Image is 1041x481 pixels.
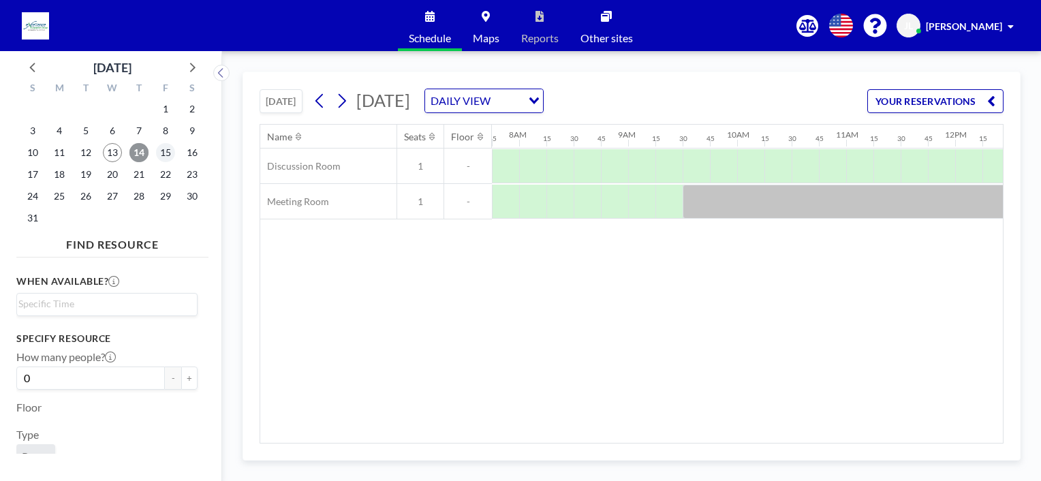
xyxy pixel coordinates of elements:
[46,80,73,98] div: M
[129,143,149,162] span: Thursday, August 14, 2025
[16,232,208,251] h4: FIND RESOURCE
[20,80,46,98] div: S
[156,187,175,206] span: Friday, August 29, 2025
[570,134,578,143] div: 30
[23,165,42,184] span: Sunday, August 17, 2025
[979,134,987,143] div: 15
[495,92,520,110] input: Search for option
[18,296,189,311] input: Search for option
[543,134,551,143] div: 15
[23,121,42,140] span: Sunday, August 3, 2025
[183,99,202,119] span: Saturday, August 2, 2025
[165,367,181,390] button: -
[597,134,606,143] div: 45
[183,121,202,140] span: Saturday, August 9, 2025
[103,187,122,206] span: Wednesday, August 27, 2025
[156,121,175,140] span: Friday, August 8, 2025
[16,350,116,364] label: How many people?
[267,131,292,143] div: Name
[473,33,499,44] span: Maps
[129,187,149,206] span: Thursday, August 28, 2025
[727,129,749,140] div: 10AM
[103,121,122,140] span: Wednesday, August 6, 2025
[178,80,205,98] div: S
[652,134,660,143] div: 15
[706,134,715,143] div: 45
[428,92,493,110] span: DAILY VIEW
[409,33,451,44] span: Schedule
[183,187,202,206] span: Saturday, August 30, 2025
[521,33,559,44] span: Reports
[50,165,69,184] span: Monday, August 18, 2025
[260,196,329,208] span: Meeting Room
[16,428,39,441] label: Type
[815,134,824,143] div: 45
[152,80,178,98] div: F
[16,332,198,345] h3: Specify resource
[129,121,149,140] span: Thursday, August 7, 2025
[76,143,95,162] span: Tuesday, August 12, 2025
[17,294,197,314] div: Search for option
[76,121,95,140] span: Tuesday, August 5, 2025
[260,89,302,113] button: [DATE]
[425,89,543,112] div: Search for option
[580,33,633,44] span: Other sites
[867,89,1004,113] button: YOUR RESERVATIONS
[904,20,913,32] span: JL
[509,129,527,140] div: 8AM
[183,143,202,162] span: Saturday, August 16, 2025
[926,20,1002,32] span: [PERSON_NAME]
[23,187,42,206] span: Sunday, August 24, 2025
[183,165,202,184] span: Saturday, August 23, 2025
[870,134,878,143] div: 15
[22,450,50,463] span: Room
[125,80,152,98] div: T
[836,129,858,140] div: 11AM
[451,131,474,143] div: Floor
[925,134,933,143] div: 45
[618,129,636,140] div: 9AM
[50,143,69,162] span: Monday, August 11, 2025
[50,187,69,206] span: Monday, August 25, 2025
[93,58,131,77] div: [DATE]
[397,160,444,172] span: 1
[788,134,796,143] div: 30
[23,143,42,162] span: Sunday, August 10, 2025
[761,134,769,143] div: 15
[444,196,492,208] span: -
[679,134,687,143] div: 30
[488,134,497,143] div: 45
[16,401,42,414] label: Floor
[156,143,175,162] span: Friday, August 15, 2025
[356,90,410,110] span: [DATE]
[945,129,967,140] div: 12PM
[103,143,122,162] span: Wednesday, August 13, 2025
[444,160,492,172] span: -
[181,367,198,390] button: +
[73,80,99,98] div: T
[404,131,426,143] div: Seats
[260,160,341,172] span: Discussion Room
[897,134,905,143] div: 30
[76,165,95,184] span: Tuesday, August 19, 2025
[50,121,69,140] span: Monday, August 4, 2025
[103,165,122,184] span: Wednesday, August 20, 2025
[99,80,126,98] div: W
[156,99,175,119] span: Friday, August 1, 2025
[397,196,444,208] span: 1
[129,165,149,184] span: Thursday, August 21, 2025
[156,165,175,184] span: Friday, August 22, 2025
[23,208,42,228] span: Sunday, August 31, 2025
[22,12,49,40] img: organization-logo
[76,187,95,206] span: Tuesday, August 26, 2025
